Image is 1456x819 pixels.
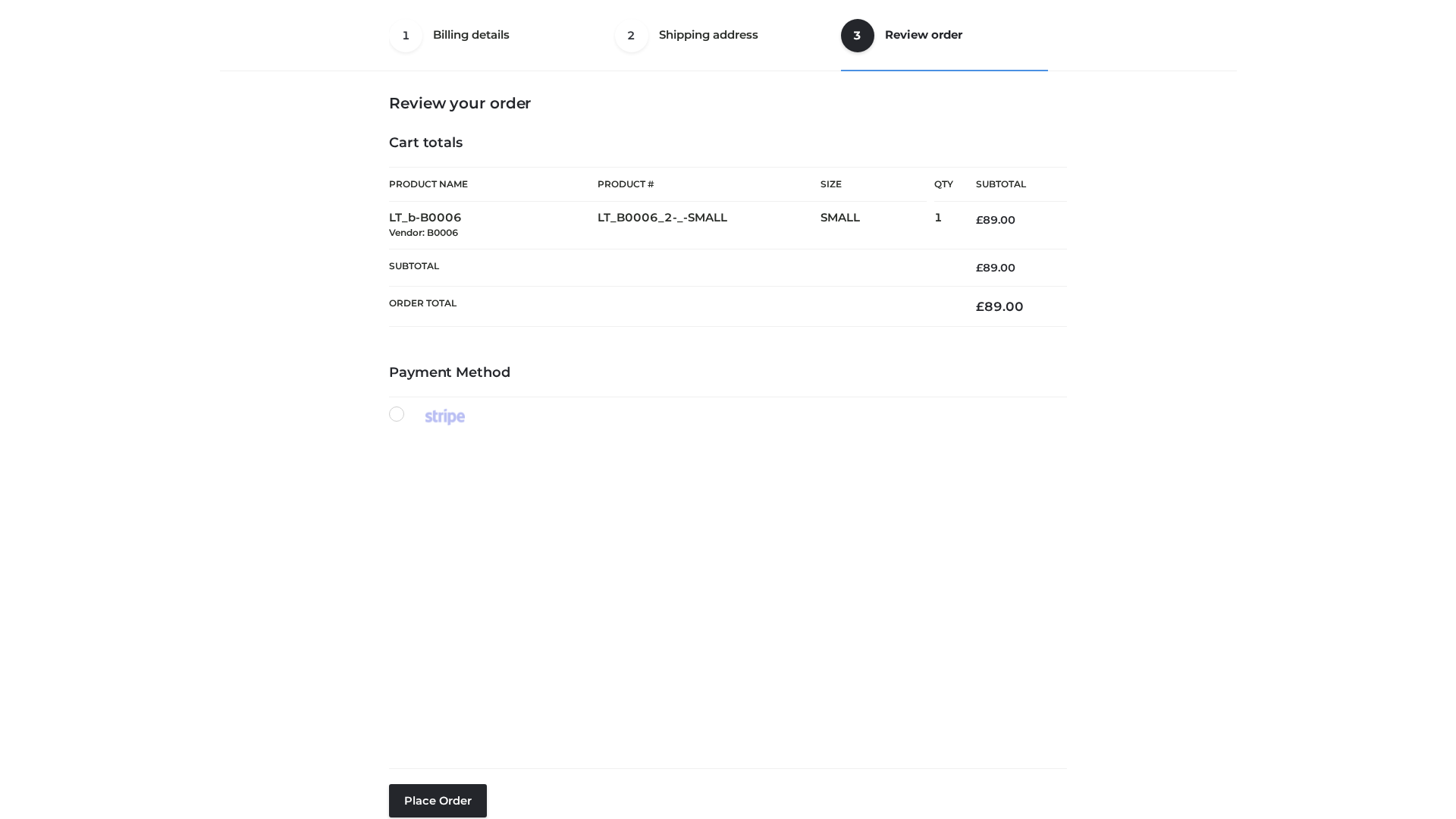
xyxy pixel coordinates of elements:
h4: Cart totals [389,135,1067,152]
td: 1 [934,202,953,249]
span: £ [976,213,983,227]
td: SMALL [821,202,934,249]
th: Qty [934,167,953,202]
bdi: 89.00 [976,261,1015,275]
iframe: Secure payment input frame [386,422,1064,756]
bdi: 89.00 [976,299,1024,314]
h3: Review your order [389,94,1067,112]
td: LT_b-B0006 [389,202,598,249]
span: £ [976,299,984,314]
bdi: 89.00 [976,213,1015,227]
th: Product Name [389,167,598,202]
small: Vendor: B0006 [389,227,458,238]
th: Order Total [389,287,953,327]
th: Subtotal [953,168,1067,202]
th: Subtotal [389,249,953,286]
span: £ [976,261,983,275]
td: LT_B0006_2-_-SMALL [598,202,821,249]
h4: Payment Method [389,365,1067,381]
button: Place order [389,784,487,817]
th: Product # [598,167,821,202]
th: Size [821,168,927,202]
